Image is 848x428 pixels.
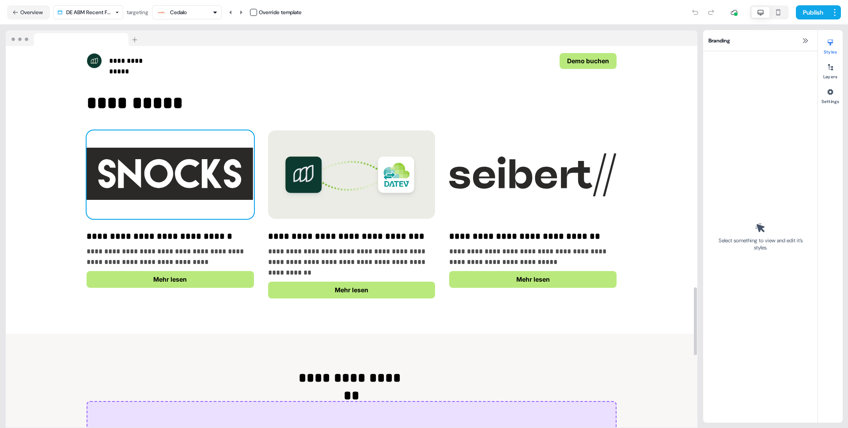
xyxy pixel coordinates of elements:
button: Publish [796,5,829,19]
button: Styles [818,35,843,55]
div: targeting [127,8,148,17]
div: Demo buchen [355,53,617,69]
button: Layers [818,60,843,80]
button: Cedalo [152,5,222,19]
img: Browser topbar [6,31,141,46]
button: Mehr lesen [87,271,254,288]
button: Settings [818,85,843,104]
button: Demo buchen [560,53,617,69]
div: DE ABM Recent Funding_2 [66,8,112,17]
div: Override template [259,8,302,17]
div: Cedalo [170,8,187,17]
img: Thumbnail image [87,130,254,219]
img: Thumbnail image [449,130,617,219]
button: Mehr lesen [449,271,617,288]
button: Overview [7,5,50,19]
div: Select something to view and edit it’s styles. [715,237,805,251]
img: Thumbnail image [268,130,435,219]
button: Mehr lesen [268,282,435,298]
div: Branding [703,30,818,51]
